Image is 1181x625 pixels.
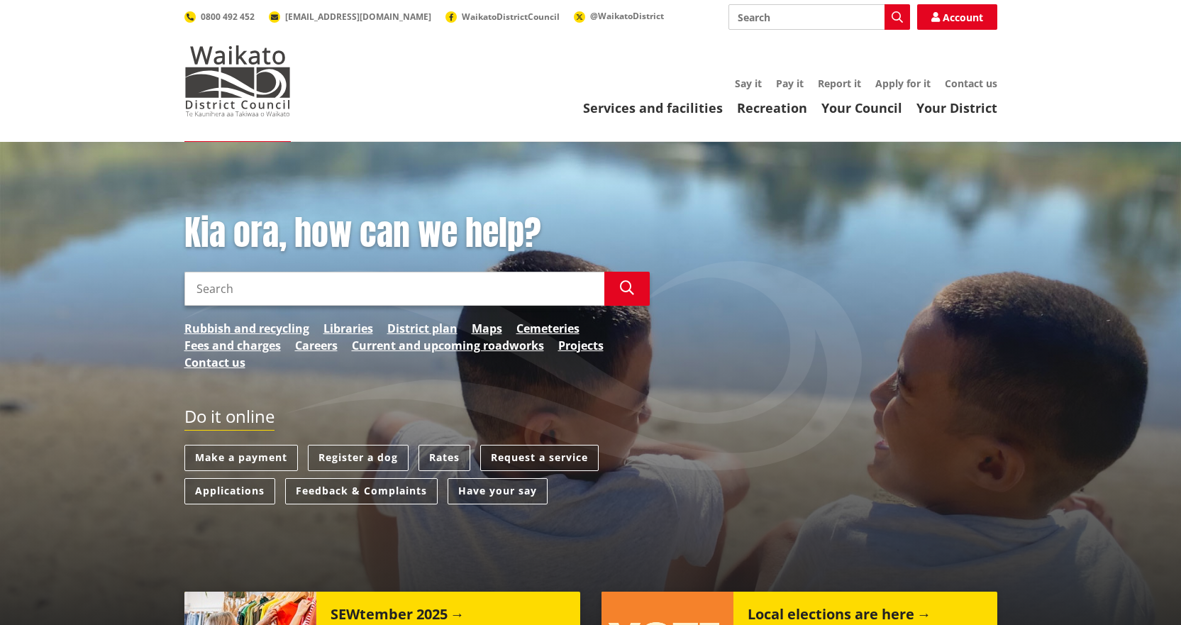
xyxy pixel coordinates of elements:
a: Maps [472,320,502,337]
input: Search input [184,272,604,306]
span: WaikatoDistrictCouncil [462,11,560,23]
a: Contact us [945,77,997,90]
a: [EMAIL_ADDRESS][DOMAIN_NAME] [269,11,431,23]
a: Applications [184,478,275,504]
a: Projects [558,337,604,354]
a: 0800 492 452 [184,11,255,23]
h1: Kia ora, how can we help? [184,213,650,254]
a: Rates [418,445,470,471]
a: Your Council [821,99,902,116]
a: Cemeteries [516,320,580,337]
img: Waikato District Council - Te Kaunihera aa Takiwaa o Waikato [184,45,291,116]
a: Say it [735,77,762,90]
a: Report it [818,77,861,90]
a: Pay it [776,77,804,90]
a: Your District [916,99,997,116]
a: Recreation [737,99,807,116]
a: Have your say [448,478,548,504]
a: @WaikatoDistrict [574,10,664,22]
a: Careers [295,337,338,354]
span: 0800 492 452 [201,11,255,23]
a: District plan [387,320,458,337]
input: Search input [728,4,910,30]
a: Contact us [184,354,245,371]
a: Fees and charges [184,337,281,354]
a: Rubbish and recycling [184,320,309,337]
iframe: Messenger Launcher [1116,565,1167,616]
a: Register a dog [308,445,409,471]
a: Account [917,4,997,30]
a: Make a payment [184,445,298,471]
a: Current and upcoming roadworks [352,337,544,354]
span: @WaikatoDistrict [590,10,664,22]
a: Request a service [480,445,599,471]
span: [EMAIL_ADDRESS][DOMAIN_NAME] [285,11,431,23]
a: WaikatoDistrictCouncil [445,11,560,23]
a: Services and facilities [583,99,723,116]
a: Libraries [323,320,373,337]
a: Apply for it [875,77,931,90]
a: Feedback & Complaints [285,478,438,504]
h2: Do it online [184,406,275,431]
